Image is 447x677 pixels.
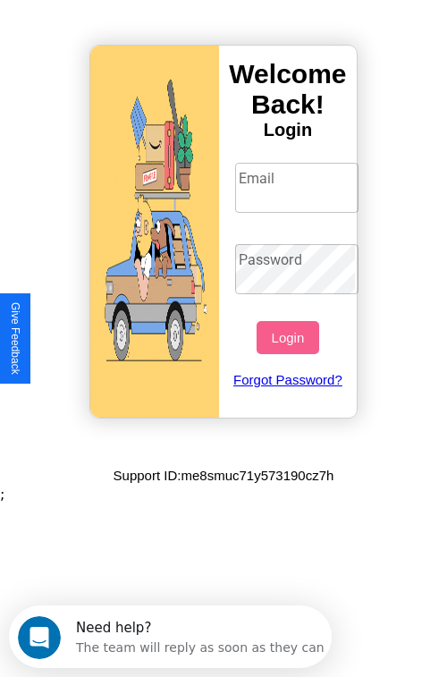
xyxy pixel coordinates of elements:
div: Open Intercom Messenger [7,7,333,56]
h3: Welcome Back! [219,59,357,120]
a: Forgot Password? [226,354,350,405]
div: Need help? [67,15,316,30]
h4: Login [219,120,357,140]
div: Give Feedback [9,302,21,375]
button: Login [257,321,318,354]
img: gif [90,46,219,418]
iframe: Intercom live chat [18,616,61,659]
p: Support ID: me8smuc71y573190cz7h [114,463,334,487]
div: The team will reply as soon as they can [67,30,316,48]
iframe: Intercom live chat discovery launcher [9,605,332,668]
